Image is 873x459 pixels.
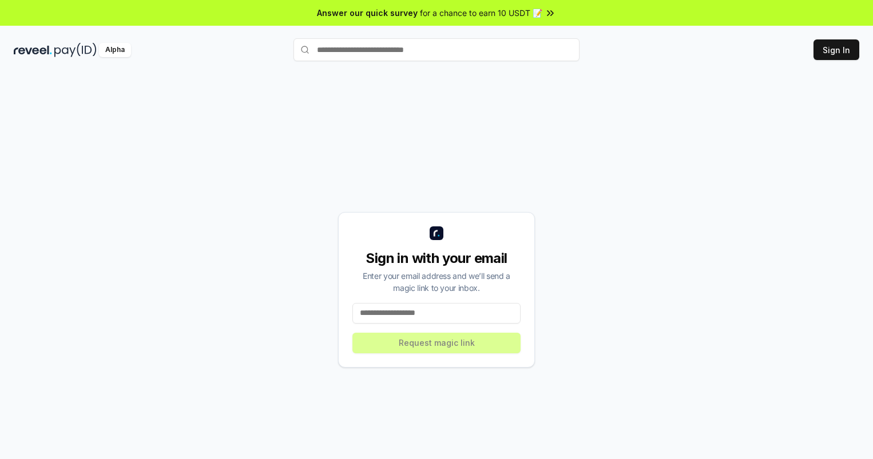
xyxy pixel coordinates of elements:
div: Alpha [99,43,131,57]
div: Enter your email address and we’ll send a magic link to your inbox. [352,270,521,294]
img: logo_small [430,226,443,240]
div: Sign in with your email [352,249,521,268]
img: reveel_dark [14,43,52,57]
button: Sign In [814,39,859,60]
span: Answer our quick survey [317,7,418,19]
span: for a chance to earn 10 USDT 📝 [420,7,542,19]
img: pay_id [54,43,97,57]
